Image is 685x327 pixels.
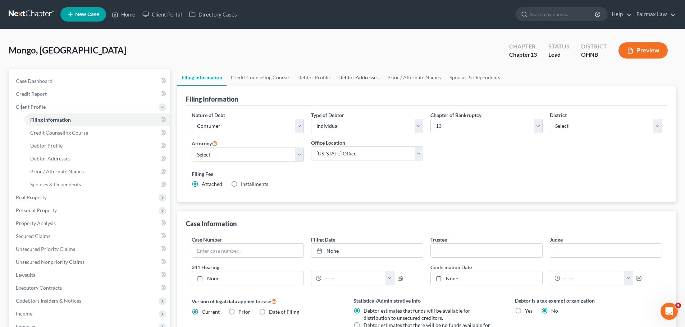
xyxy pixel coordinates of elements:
span: Credit Counseling Course [30,130,88,136]
a: Spouses & Dependents [445,69,504,86]
span: Credit Report [16,91,47,97]
a: Executory Contracts [10,281,170,294]
a: None [192,271,303,285]
a: Debtor Profile [24,139,170,152]
span: Yes [525,308,533,314]
label: Debtor is a tax exempt organization [515,297,662,304]
span: Debtor Profile [30,143,63,149]
span: No [551,308,558,314]
span: Mongo, [GEOGRAPHIC_DATA] [9,45,126,55]
span: Unsecured Priority Claims [16,246,75,252]
button: Preview [618,42,668,59]
label: Filing Fee [192,170,662,178]
label: Judge [550,236,563,243]
a: Property Analysis [10,217,170,230]
span: 4 [675,303,681,308]
label: Attorney [192,139,218,148]
div: Filing Information [186,95,238,103]
a: Unsecured Nonpriority Claims [10,256,170,268]
span: Attached [202,181,222,187]
a: Filing Information [24,113,170,126]
span: Filing Information [30,117,71,123]
a: None [311,244,423,257]
a: Directory Cases [186,8,241,21]
a: Debtor Profile [293,69,334,86]
span: Property Analysis [16,220,56,226]
span: Case Dashboard [16,78,52,84]
a: Client Portal [139,8,186,21]
span: Personal Property [16,207,57,213]
span: Debtor estimates that funds will be available for distribution to unsecured creditors. [364,308,470,321]
div: Chapter [509,42,537,51]
a: Credit Report [10,88,170,101]
span: Unsecured Nonpriority Claims [16,259,85,265]
span: Installments [241,181,268,187]
a: Help [608,8,632,21]
a: Secured Claims [10,230,170,243]
span: Spouses & Dependents [30,181,81,187]
span: Codebtors Insiders & Notices [16,298,81,304]
input: -- [431,244,542,257]
span: New Case [75,12,99,17]
label: Chapter of Bankruptcy [430,111,481,119]
a: Case Dashboard [10,75,170,88]
label: Statistical/Administrative Info [353,297,501,304]
input: -- [550,244,662,257]
label: Confirmation Date [427,263,666,271]
span: 13 [530,51,537,58]
input: -- : -- [321,271,386,285]
a: Credit Counseling Course [227,69,293,86]
span: Current [202,309,220,315]
div: Chapter [509,51,537,59]
label: Case Number [192,236,222,243]
a: Debtor Addresses [24,152,170,165]
a: Prior / Alternate Names [383,69,445,86]
label: 341 Hearing [188,263,427,271]
span: Debtor Addresses [30,155,70,162]
a: Filing Information [177,69,227,86]
span: Prior [238,309,250,315]
label: Type of Debtor [311,111,344,119]
iframe: Intercom live chat [661,303,678,320]
label: Version of legal data applied to case [192,297,339,305]
span: Secured Claims [16,233,50,239]
label: Filing Date [311,236,335,243]
label: Trustee [430,236,447,243]
span: Lawsuits [16,272,35,278]
span: Income [16,310,32,317]
div: OHNB [581,51,607,59]
input: -- : -- [560,271,625,285]
span: Real Property [16,194,47,200]
input: Search by name... [530,8,596,21]
span: Prior / Alternate Names [30,168,84,174]
span: Executory Contracts [16,285,62,291]
a: None [431,271,542,285]
div: Lead [548,51,570,59]
label: Office Location [311,139,345,146]
a: Unsecured Priority Claims [10,243,170,256]
a: Credit Counseling Course [24,126,170,139]
div: District [581,42,607,51]
a: Spouses & Dependents [24,178,170,191]
label: Nature of Debt [192,111,225,119]
a: Fairmax Law [633,8,676,21]
a: Debtor Addresses [334,69,383,86]
span: Client Profile [16,104,46,110]
div: Case Information [186,219,237,228]
span: Date of Filing [269,309,299,315]
a: Prior / Alternate Names [24,165,170,178]
label: District [550,111,567,119]
input: Enter case number... [192,244,303,257]
div: Status [548,42,570,51]
a: Home [108,8,139,21]
a: Lawsuits [10,268,170,281]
